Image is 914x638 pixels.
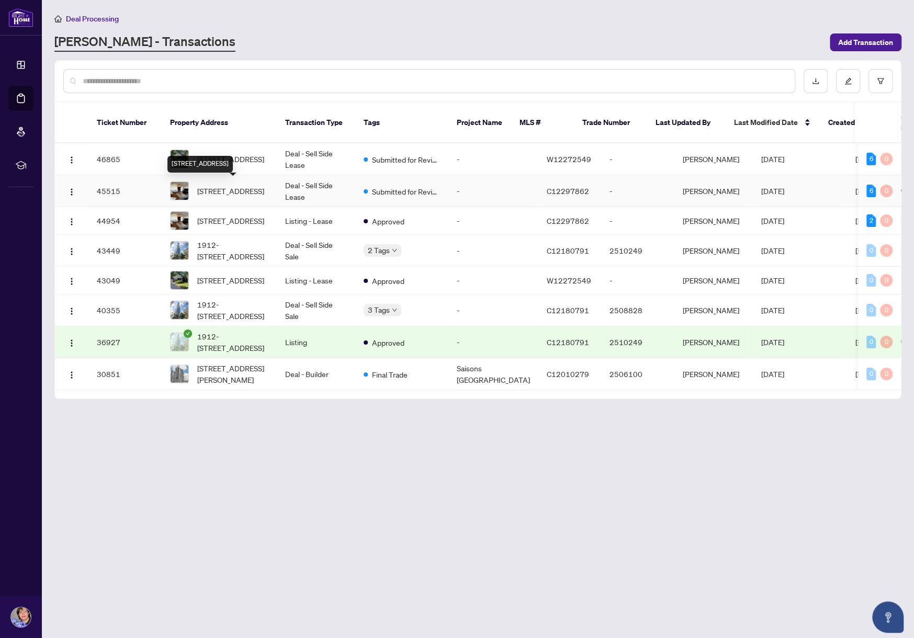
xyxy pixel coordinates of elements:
[392,307,397,313] span: down
[171,301,188,319] img: thumbnail-img
[855,246,912,255] span: [PERSON_NAME]
[368,244,390,256] span: 2 Tags
[855,337,912,347] span: [PERSON_NAME]
[448,326,538,358] td: -
[171,212,188,230] img: thumbnail-img
[197,299,268,322] span: 1912-[STREET_ADDRESS]
[184,329,192,338] span: check-circle
[277,207,355,235] td: Listing - Lease
[761,369,784,379] span: [DATE]
[197,239,268,262] span: 1912-[STREET_ADDRESS]
[67,339,76,347] img: Logo
[67,371,76,379] img: Logo
[601,235,674,267] td: 2510249
[547,154,591,164] span: W12272549
[171,365,188,383] img: thumbnail-img
[88,267,162,294] td: 43049
[63,334,80,350] button: Logo
[448,235,538,267] td: -
[448,207,538,235] td: -
[547,216,589,225] span: C12297862
[448,294,538,326] td: -
[866,336,876,348] div: 0
[277,326,355,358] td: Listing
[66,14,119,24] span: Deal Processing
[372,186,440,197] span: Submitted for Review
[547,276,591,285] span: W12272549
[866,274,876,287] div: 0
[277,102,355,143] th: Transaction Type
[67,307,76,315] img: Logo
[855,186,912,196] span: [PERSON_NAME]
[601,294,674,326] td: 2508828
[674,358,753,390] td: [PERSON_NAME]
[674,207,753,235] td: [PERSON_NAME]
[167,156,233,173] div: [STREET_ADDRESS]
[372,275,404,287] span: Approved
[830,33,901,51] button: Add Transaction
[880,185,893,197] div: 0
[880,304,893,316] div: 0
[277,358,355,390] td: Deal - Builder
[761,246,784,255] span: [DATE]
[88,175,162,207] td: 45515
[67,247,76,256] img: Logo
[372,369,408,380] span: Final Trade
[63,183,80,199] button: Logo
[372,154,440,165] span: Submitted for Review
[855,216,912,225] span: [PERSON_NAME]
[448,175,538,207] td: -
[511,102,574,143] th: MLS #
[855,276,912,285] span: [PERSON_NAME]
[761,337,784,347] span: [DATE]
[448,102,511,143] th: Project Name
[88,235,162,267] td: 43449
[197,153,264,165] span: [STREET_ADDRESS]
[880,214,893,227] div: 0
[574,102,647,143] th: Trade Number
[88,358,162,390] td: 30851
[54,33,235,52] a: [PERSON_NAME] - Transactions
[601,175,674,207] td: -
[88,294,162,326] td: 40355
[761,305,784,315] span: [DATE]
[866,153,876,165] div: 6
[844,77,852,85] span: edit
[836,69,860,93] button: edit
[601,207,674,235] td: -
[88,143,162,175] td: 46865
[880,153,893,165] div: 0
[277,267,355,294] td: Listing - Lease
[448,358,538,390] td: Saisons [GEOGRAPHIC_DATA]
[761,186,784,196] span: [DATE]
[647,102,726,143] th: Last Updated By
[761,154,784,164] span: [DATE]
[63,151,80,167] button: Logo
[392,248,397,253] span: down
[63,212,80,229] button: Logo
[866,214,876,227] div: 2
[601,358,674,390] td: 2506100
[880,244,893,257] div: 0
[601,267,674,294] td: -
[8,8,33,27] img: logo
[88,207,162,235] td: 44954
[63,242,80,259] button: Logo
[761,216,784,225] span: [DATE]
[855,154,912,164] span: [PERSON_NAME]
[866,368,876,380] div: 0
[63,272,80,289] button: Logo
[761,276,784,285] span: [DATE]
[368,304,390,316] span: 3 Tags
[277,294,355,326] td: Deal - Sell Side Sale
[67,156,76,164] img: Logo
[838,34,893,51] span: Add Transaction
[88,102,162,143] th: Ticket Number
[820,102,883,143] th: Created By
[277,235,355,267] td: Deal - Sell Side Sale
[674,143,753,175] td: [PERSON_NAME]
[547,246,589,255] span: C12180791
[880,368,893,380] div: 0
[171,271,188,289] img: thumbnail-img
[866,304,876,316] div: 0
